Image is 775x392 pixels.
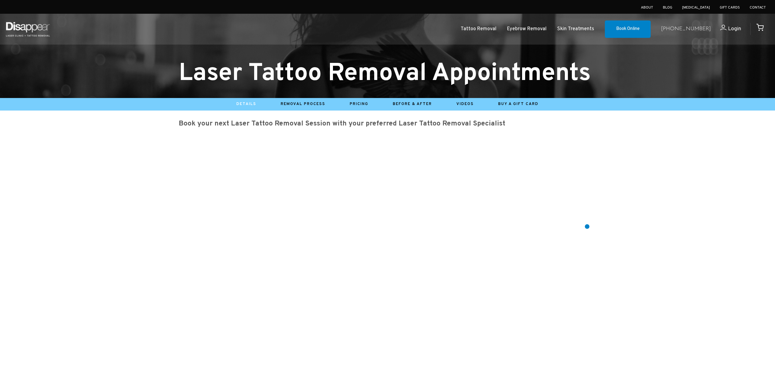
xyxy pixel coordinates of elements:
[5,18,51,40] img: Disappear - Laser Clinic and Tattoo Removal Services in Sydney, Australia
[393,102,432,107] a: Before & After
[728,25,741,32] span: Login
[456,102,474,107] a: Videos
[350,102,368,107] a: Pricing
[750,5,766,10] a: Contact
[507,25,547,34] a: Eyebrow Removal
[663,5,672,10] a: Blog
[605,20,651,38] a: Book Online
[179,119,505,128] strong: Book your next Laser Tattoo Removal Session with your preferred Laser Tattoo Removal Specialist
[236,102,256,107] a: Details
[641,5,653,10] a: About
[179,58,591,89] small: Laser Tattoo Removal Appointments
[461,25,496,34] a: Tattoo Removal
[661,25,711,34] a: [PHONE_NUMBER]
[498,102,539,107] a: Buy A Gift Card
[682,5,710,10] a: [MEDICAL_DATA]
[720,5,740,10] a: Gift Cards
[557,25,594,34] a: Skin Treatments
[711,25,741,34] a: Login
[281,102,325,107] a: Removal Process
